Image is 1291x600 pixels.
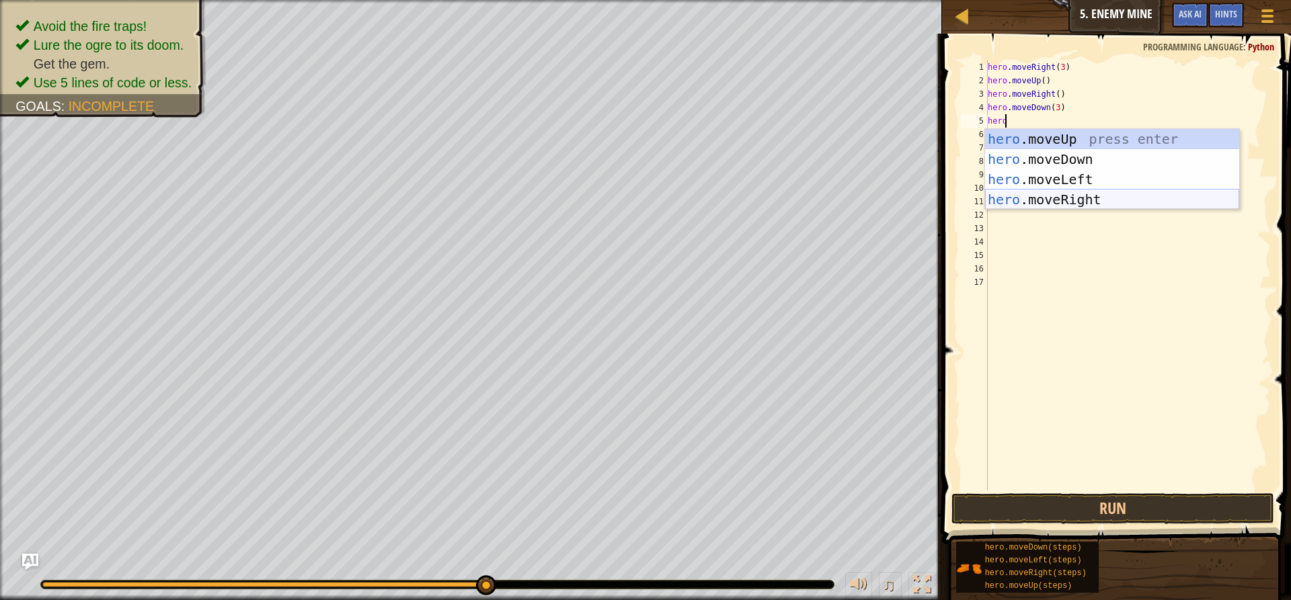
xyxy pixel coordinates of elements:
[961,155,988,168] div: 8
[1179,7,1202,20] span: Ask AI
[1251,3,1284,34] button: Show game menu
[961,114,988,128] div: 5
[15,17,192,36] li: Avoid the fire traps!
[985,556,1082,565] span: hero.moveLeft(steps)
[15,73,192,92] li: Use 5 lines of code or less.
[961,235,988,249] div: 14
[961,262,988,275] div: 16
[34,56,110,71] span: Get the gem.
[961,181,988,195] div: 10
[956,556,982,581] img: portrait.png
[1143,40,1243,53] span: Programming language
[879,572,902,600] button: ♫
[985,568,1087,578] span: hero.moveRight(steps)
[15,54,192,73] li: Get the gem.
[1248,40,1274,53] span: Python
[15,36,192,54] li: Lure the ogre to its doom.
[34,75,192,90] span: Use 5 lines of code or less.
[961,275,988,289] div: 17
[22,554,38,570] button: Ask AI
[961,249,988,262] div: 15
[985,581,1072,591] span: hero.moveUp(steps)
[961,101,988,114] div: 4
[961,74,988,87] div: 2
[882,574,895,595] span: ♫
[1215,7,1237,20] span: Hints
[15,99,61,114] span: Goals
[34,38,184,52] span: Lure the ogre to its doom.
[985,543,1082,552] span: hero.moveDown(steps)
[961,87,988,101] div: 3
[908,572,935,600] button: Toggle fullscreen
[961,141,988,155] div: 7
[1243,40,1248,53] span: :
[961,195,988,208] div: 11
[951,493,1274,524] button: Run
[61,99,69,114] span: :
[961,60,988,74] div: 1
[961,168,988,181] div: 9
[845,572,872,600] button: Adjust volume
[1172,3,1208,28] button: Ask AI
[69,99,154,114] span: Incomplete
[961,128,988,141] div: 6
[961,208,988,222] div: 12
[961,222,988,235] div: 13
[34,19,147,34] span: Avoid the fire traps!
